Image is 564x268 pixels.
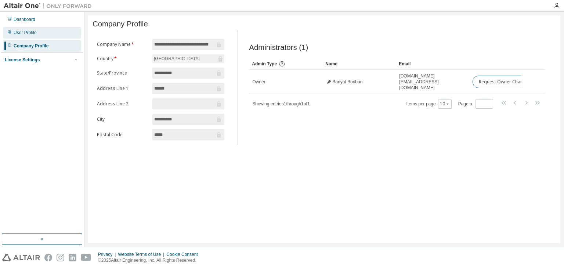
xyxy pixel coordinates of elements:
[152,54,224,63] div: [GEOGRAPHIC_DATA]
[97,132,148,138] label: Postal Code
[97,101,148,107] label: Address Line 2
[440,101,450,107] button: 10
[97,56,148,62] label: Country
[332,79,362,85] span: Banyat Boribun
[406,99,452,109] span: Items per page
[473,76,535,88] button: Request Owner Change
[97,70,148,76] label: State/Province
[399,58,466,70] div: Email
[252,101,310,106] span: Showing entries 1 through 1 of 1
[153,55,201,63] div: [GEOGRAPHIC_DATA]
[97,86,148,91] label: Address Line 1
[4,2,95,10] img: Altair One
[81,254,91,261] img: youtube.svg
[252,79,265,85] span: Owner
[14,30,37,36] div: User Profile
[252,61,277,66] span: Admin Type
[97,41,148,47] label: Company Name
[44,254,52,261] img: facebook.svg
[14,17,35,22] div: Dashboard
[5,57,40,63] div: License Settings
[98,257,202,264] p: © 2025 Altair Engineering, Inc. All Rights Reserved.
[93,20,148,28] span: Company Profile
[458,99,493,109] span: Page n.
[98,251,118,257] div: Privacy
[2,254,40,261] img: altair_logo.svg
[399,73,466,91] span: [DOMAIN_NAME][EMAIL_ADDRESS][DOMAIN_NAME]
[249,43,308,52] span: Administrators (1)
[57,254,64,261] img: instagram.svg
[325,58,393,70] div: Name
[97,116,148,122] label: City
[118,251,166,257] div: Website Terms of Use
[14,43,48,49] div: Company Profile
[166,251,202,257] div: Cookie Consent
[69,254,76,261] img: linkedin.svg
